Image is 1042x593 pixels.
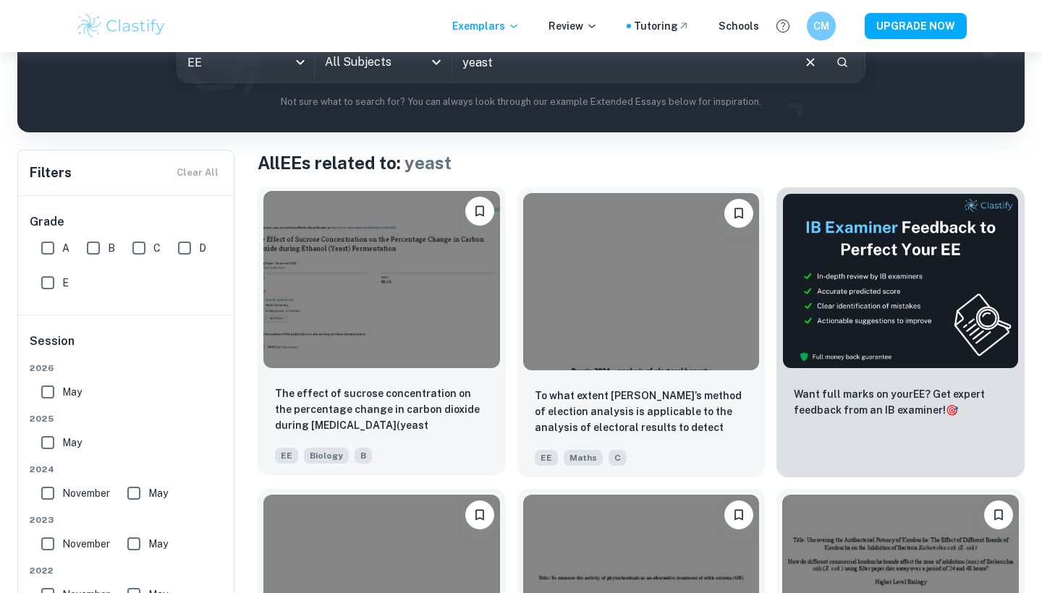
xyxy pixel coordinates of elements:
[30,362,224,375] span: 2026
[62,384,82,400] span: May
[30,333,224,362] h6: Session
[199,240,206,256] span: D
[29,95,1013,109] p: Not sure what to search for? You can always look through our example Extended Essays below for in...
[609,450,627,466] span: C
[984,500,1013,529] button: Bookmark
[807,12,836,40] button: CM
[62,435,82,451] span: May
[523,193,760,370] img: Maths EE example thumbnail: To what extent Shpilkin’s method of elec
[452,18,520,34] p: Exemplars
[719,18,759,34] a: Schools
[108,240,115,256] span: B
[75,12,167,40] img: Clastify logo
[263,191,500,368] img: Biology EE example thumbnail: The effect of sucrose concentration on t
[62,536,110,552] span: November
[62,240,69,256] span: A
[275,448,298,464] span: EE
[148,485,168,501] span: May
[30,463,224,476] span: 2024
[634,18,690,34] a: Tutoring
[148,536,168,552] span: May
[946,404,958,416] span: 🎯
[797,48,824,76] button: Clear
[724,500,753,529] button: Bookmark
[830,50,855,74] button: Search
[275,385,488,435] p: The effect of sucrose concentration on the percentage change in carbon dioxide during ethanol(yea...
[776,187,1025,477] a: ThumbnailWant full marks on yourEE? Get expert feedback from an IB examiner!
[153,240,161,256] span: C
[30,564,224,577] span: 2022
[794,386,1007,418] p: Want full marks on your EE ? Get expert feedback from an IB examiner!
[30,213,224,231] h6: Grade
[535,388,748,437] p: To what extent Shpilkin’s method of election analysis is applicable to the analysis of electoral ...
[258,150,1025,176] h1: All EEs related to:
[865,13,967,39] button: UPGRADE NOW
[465,197,494,226] button: Bookmark
[62,485,110,501] span: November
[258,187,506,477] a: BookmarkThe effect of sucrose concentration on the percentage change in carbon dioxide during eth...
[535,450,558,466] span: EE
[30,513,224,526] span: 2023
[30,163,72,183] h6: Filters
[62,275,69,291] span: E
[426,52,446,72] button: Open
[813,18,830,34] h6: CM
[177,42,314,82] div: EE
[304,448,349,464] span: Biology
[517,187,766,477] a: BookmarkTo what extent Shpilkin’s method of election analysis is applicable to the analysis of el...
[465,500,494,529] button: Bookmark
[355,448,372,464] span: B
[771,14,795,38] button: Help and Feedback
[404,153,452,173] span: yeast
[724,199,753,228] button: Bookmark
[452,42,791,82] input: E.g. player arrangements, enthalpy of combustion, analysis of a big city...
[548,18,598,34] p: Review
[564,450,603,466] span: Maths
[782,193,1019,369] img: Thumbnail
[30,412,224,425] span: 2025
